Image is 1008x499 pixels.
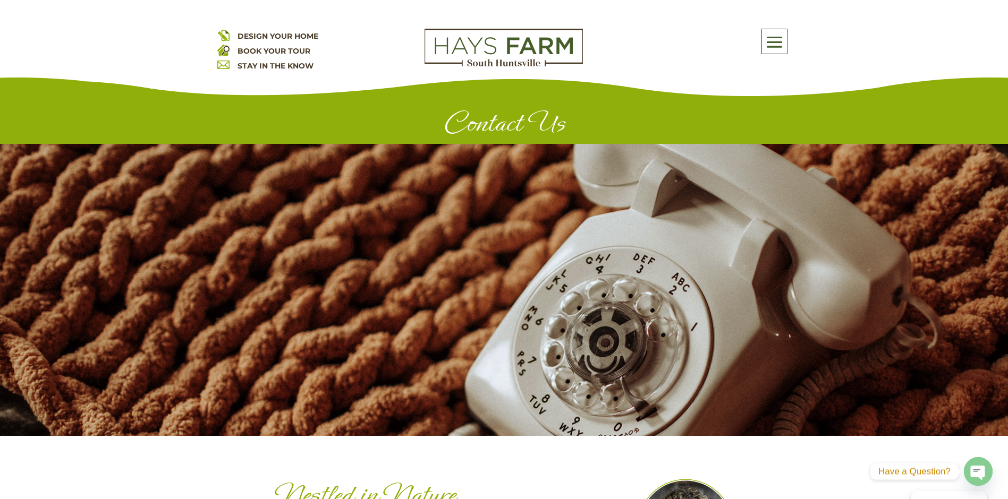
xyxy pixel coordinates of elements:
a: STAY IN THE KNOW [238,61,314,71]
h1: Contact Us [217,107,791,144]
img: book your home tour [217,44,230,56]
a: hays farm homes huntsville development [425,59,583,69]
img: Logo [425,29,583,67]
a: BOOK YOUR TOUR [238,46,310,56]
